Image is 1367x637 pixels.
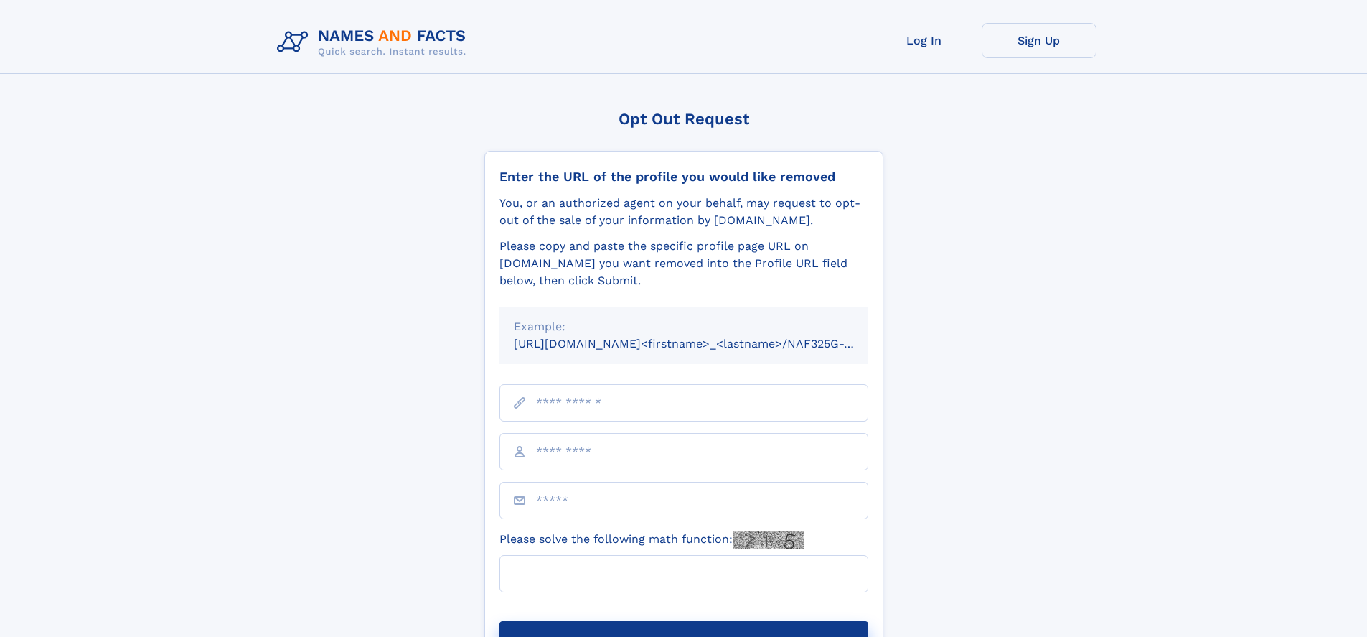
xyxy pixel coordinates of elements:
[499,169,868,185] div: Enter the URL of the profile you would like removed
[499,238,868,289] div: Please copy and paste the specific profile page URL on [DOMAIN_NAME] you want removed into the Pr...
[271,23,478,62] img: Logo Names and Facts
[867,23,982,58] a: Log In
[514,337,896,350] small: [URL][DOMAIN_NAME]<firstname>_<lastname>/NAF325G-xxxxxxxx
[982,23,1096,58] a: Sign Up
[499,531,804,549] label: Please solve the following math function:
[484,110,883,128] div: Opt Out Request
[499,195,868,229] div: You, or an authorized agent on your behalf, may request to opt-out of the sale of your informatio...
[514,318,854,335] div: Example:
